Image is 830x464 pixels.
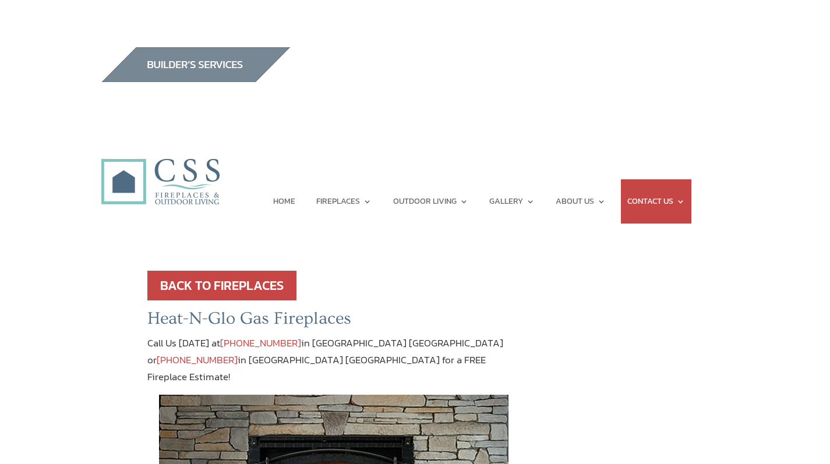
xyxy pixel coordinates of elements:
[273,179,295,224] a: HOME
[627,179,685,224] a: CONTACT US
[220,335,301,350] a: [PHONE_NUMBER]
[157,352,238,367] a: [PHONE_NUMBER]
[316,179,372,224] a: FIREPLACES
[101,71,291,86] a: builder services construction supply
[147,308,521,335] h2: Heat-N-Glo Gas Fireplaces
[101,126,220,211] img: CSS Fireplaces & Outdoor Living (Formerly Construction Solutions & Supply)- Jacksonville Ormond B...
[489,179,535,224] a: GALLERY
[393,179,468,224] a: OUTDOOR LIVING
[101,47,291,82] img: builders_btn
[147,271,296,300] a: BACK TO FIREPLACES
[556,179,606,224] a: ABOUT US
[147,335,521,395] p: Call Us [DATE] at in [GEOGRAPHIC_DATA] [GEOGRAPHIC_DATA] or in [GEOGRAPHIC_DATA] [GEOGRAPHIC_DATA...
